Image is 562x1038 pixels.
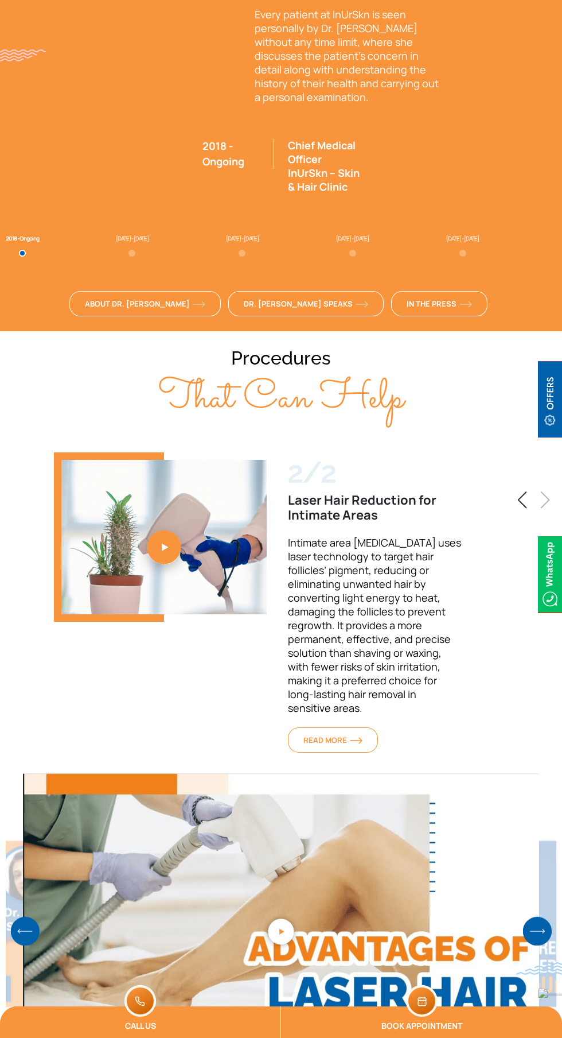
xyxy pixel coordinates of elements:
[350,737,362,744] img: orange-arrow.svg
[288,138,360,193] p: Chief Medical Officer InUrSkn – Skin & Hair Clinic
[85,299,205,309] span: About Dr. [PERSON_NAME]
[516,962,562,975] img: bluewave
[116,234,149,242] span: [DATE] - [DATE]
[226,234,259,242] span: [DATE] - [DATE]
[538,567,562,580] a: Whatsappicon
[532,922,543,940] div: Next slide
[158,369,404,429] span: That Can Help
[288,493,462,523] h6: Laser Hair Reduction for Intimate Areas
[407,299,472,309] span: In The Press
[518,491,533,517] div: Previous slide
[228,291,384,316] a: Dr. [PERSON_NAME] Speaksorange-arrow
[202,138,275,169] div: 2018 - Ongoing
[446,234,479,242] span: [DATE] - [DATE]
[124,985,156,1017] img: mobile-tel
[261,911,301,951] img: whiteVideoBt
[356,301,368,308] img: orange-arrow
[249,900,313,963] a: whiteVideoBt
[255,7,440,104] p: Every patient at InUrSkn is seen personally by Dr. [PERSON_NAME] without any time limit, where sh...
[6,234,39,242] span: 2018 - Ongoing
[288,727,378,753] a: READ MORE
[538,536,562,613] img: Whatsappicon
[336,234,369,242] span: [DATE] - [DATE]
[303,735,362,745] span: READ MORE
[244,299,368,309] span: Dr. [PERSON_NAME] Speaks
[19,922,30,940] div: Previous slide
[406,985,438,1017] img: mobile-cal
[391,291,487,316] a: In The Pressorange-arrow
[288,452,462,493] div: 2/2
[459,301,472,308] img: orange-arrow
[281,1006,562,1038] a: Book Appointment
[538,989,548,998] img: up-blue-arrow.svg
[10,917,39,946] img: BluePrevArrow
[288,536,462,715] p: Intimate area [MEDICAL_DATA] uses laser technology to target hair follicles’ pigment, reducing or...
[538,361,562,437] img: offerBt
[193,301,205,308] img: orange-arrow
[69,291,221,316] a: About Dr. [PERSON_NAME]orange-arrow
[522,917,551,946] img: BlueNextArrow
